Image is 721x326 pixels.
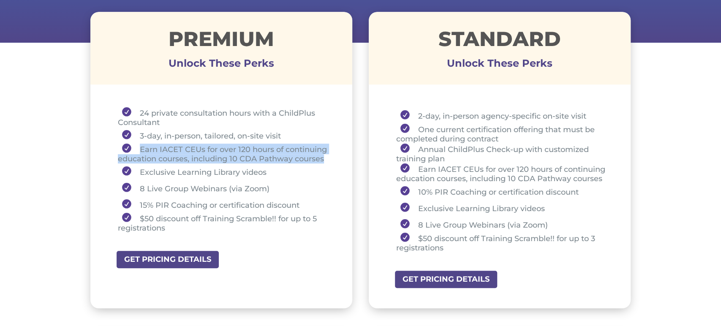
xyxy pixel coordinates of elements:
a: GET PRICING DETAILS [394,270,498,289]
li: 8 Live Group Webinars (via Zoom) [396,216,610,233]
a: GET PRICING DETAILS [116,250,220,269]
h3: Unlock These Perks [369,63,631,68]
li: Exclusive Learning Library videos [118,163,332,180]
li: Earn IACET CEUs for over 120 hours of continuing education courses, including 10 CDA Pathway courses [396,163,610,183]
li: 2-day, in-person agency-specific on-site visit [396,107,610,124]
li: $50 discount off Training Scramble!! for up to 3 registrations [396,233,610,253]
h3: Unlock These Perks [90,63,353,68]
h1: STANDARD [369,29,631,53]
li: $50 discount off Training Scramble!! for up to 5 registrations [118,213,332,233]
li: Exclusive Learning Library videos [396,200,610,216]
li: 24 private consultation hours with a ChildPlus Consultant [118,107,332,127]
h1: Premium [90,29,353,53]
li: One current certification offering that must be completed during contract [396,124,610,144]
li: 8 Live Group Webinars (via Zoom) [118,180,332,196]
li: 10% PIR Coaching or certification discount [396,183,610,200]
li: 3-day, in-person, tailored, on-site visit [118,127,332,144]
li: Annual ChildPlus Check-up with customized training plan [396,144,610,163]
li: Earn IACET CEUs for over 120 hours of continuing education courses, including 10 CDA Pathway courses [118,144,332,163]
li: 15% PIR Coaching or certification discount [118,196,332,213]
